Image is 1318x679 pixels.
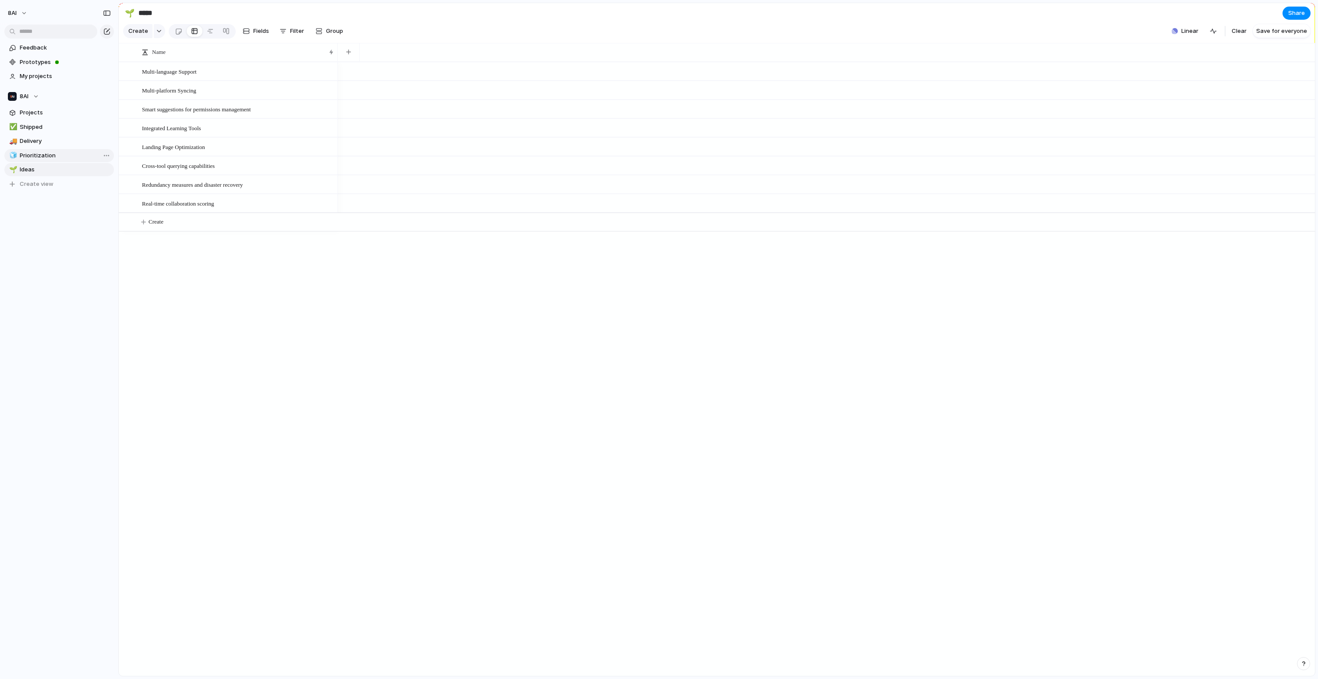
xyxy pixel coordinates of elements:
[239,24,273,38] button: Fields
[20,123,111,132] span: Shipped
[142,66,197,76] span: Multi-language Support
[4,135,114,148] a: 🚚Delivery
[1168,25,1202,38] button: Linear
[9,122,15,132] div: ✅
[9,136,15,146] div: 🚚
[142,160,215,171] span: Cross-tool querying capabilities
[149,217,163,226] span: Create
[20,151,111,160] span: Prioritization
[326,27,343,36] span: Group
[128,27,148,36] span: Create
[123,6,137,20] button: 🌱
[4,56,114,69] a: Prototypes
[8,165,17,174] button: 🌱
[9,165,15,175] div: 🌱
[142,198,214,208] span: Real-time collaboration scoring
[123,24,152,38] button: Create
[9,150,15,160] div: 🧊
[4,178,114,191] button: Create view
[20,92,28,101] span: 8AI
[4,149,114,162] a: 🧊Prioritization
[8,123,17,132] button: ✅
[1181,27,1198,36] span: Linear
[8,137,17,146] button: 🚚
[20,108,111,117] span: Projects
[4,6,32,20] button: 8AI
[142,123,201,133] span: Integrated Learning Tools
[276,24,308,38] button: Filter
[20,72,111,81] span: My projects
[142,142,205,152] span: Landing Page Optimization
[20,180,53,188] span: Create view
[4,41,114,54] a: Feedback
[4,90,114,103] button: 8AI
[4,163,114,176] a: 🌱Ideas
[125,7,135,19] div: 🌱
[290,27,304,36] span: Filter
[8,9,17,18] span: 8AI
[142,179,243,189] span: Redundancy measures and disaster recovery
[20,165,111,174] span: Ideas
[1232,27,1247,36] span: Clear
[142,85,196,95] span: Multi-platform Syncing
[142,104,251,114] span: Smart suggestions for permissions management
[4,106,114,119] a: Projects
[20,43,111,52] span: Feedback
[20,58,111,67] span: Prototypes
[311,24,347,38] button: Group
[8,151,17,160] button: 🧊
[1228,24,1250,38] button: Clear
[253,27,269,36] span: Fields
[4,121,114,134] a: ✅Shipped
[1253,24,1311,38] button: Save for everyone
[1288,9,1305,18] span: Share
[1256,27,1307,36] span: Save for everyone
[20,137,111,146] span: Delivery
[4,70,114,83] a: My projects
[1283,7,1311,20] button: Share
[152,48,166,57] span: Name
